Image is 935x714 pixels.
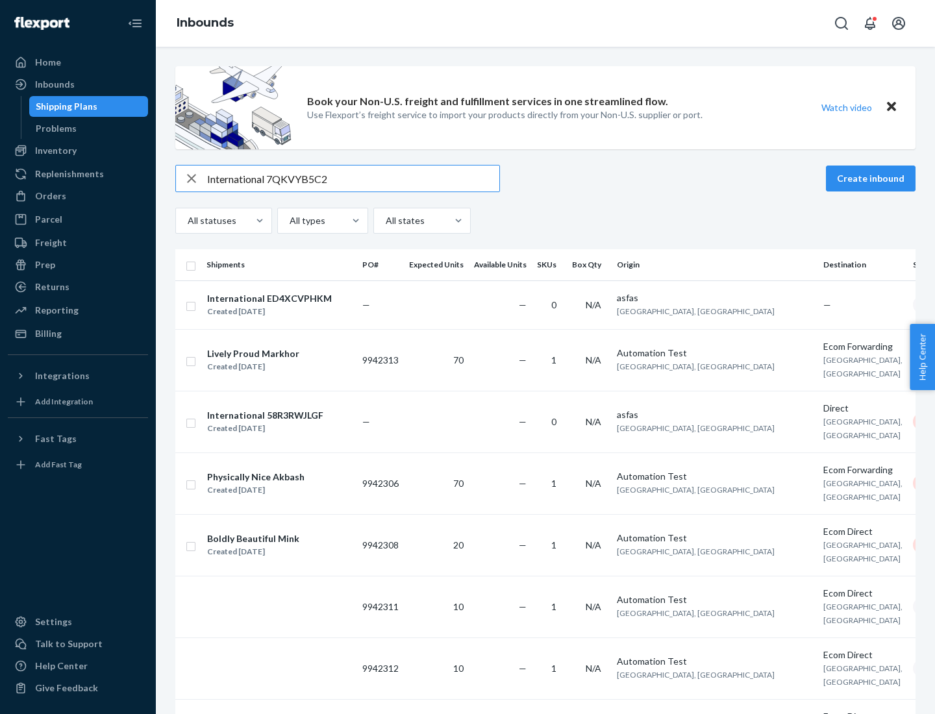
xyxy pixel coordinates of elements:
div: Give Feedback [35,682,98,695]
span: [GEOGRAPHIC_DATA], [GEOGRAPHIC_DATA] [617,547,775,556]
div: Created [DATE] [207,360,299,373]
img: Flexport logo [14,17,69,30]
div: Created [DATE] [207,484,305,497]
a: Billing [8,323,148,344]
span: — [823,299,831,310]
span: — [519,539,527,550]
a: Problems [29,118,149,139]
div: Ecom Direct [823,525,903,538]
th: PO# [357,249,404,280]
div: Prep [35,258,55,271]
span: [GEOGRAPHIC_DATA], [GEOGRAPHIC_DATA] [617,423,775,433]
div: Automation Test [617,532,813,545]
td: 9942311 [357,576,404,637]
span: 1 [551,601,556,612]
input: Search inbounds by name, destination, msku... [207,166,499,191]
button: Integrations [8,365,148,386]
span: — [362,416,370,427]
button: Give Feedback [8,678,148,698]
a: Prep [8,254,148,275]
a: Add Integration [8,391,148,412]
div: Created [DATE] [207,545,299,558]
div: Ecom Direct [823,587,903,600]
div: Problems [36,122,77,135]
div: Settings [35,615,72,628]
div: Returns [35,280,69,293]
div: Ecom Forwarding [823,463,903,476]
span: [GEOGRAPHIC_DATA], [GEOGRAPHIC_DATA] [617,306,775,316]
th: Expected Units [404,249,469,280]
span: 1 [551,478,556,489]
div: Automation Test [617,593,813,606]
input: All statuses [186,214,188,227]
span: [GEOGRAPHIC_DATA], [GEOGRAPHIC_DATA] [823,602,903,625]
div: Replenishments [35,167,104,180]
div: Add Integration [35,396,93,407]
a: Help Center [8,656,148,676]
span: N/A [586,601,601,612]
span: — [519,299,527,310]
span: — [519,663,527,674]
span: 20 [453,539,464,550]
a: Parcel [8,209,148,230]
span: 10 [453,601,464,612]
td: 9942313 [357,329,404,391]
span: 70 [453,354,464,365]
span: N/A [586,299,601,310]
button: Help Center [910,324,935,390]
span: [GEOGRAPHIC_DATA], [GEOGRAPHIC_DATA] [823,417,903,440]
p: Use Flexport’s freight service to import your products directly from your Non-U.S. supplier or port. [307,108,703,121]
span: [GEOGRAPHIC_DATA], [GEOGRAPHIC_DATA] [823,540,903,563]
div: Automation Test [617,470,813,483]
a: Add Fast Tag [8,454,148,475]
div: Shipping Plans [36,100,97,113]
span: 70 [453,478,464,489]
span: — [519,478,527,489]
span: N/A [586,539,601,550]
div: Physically Nice Akbash [207,471,305,484]
span: 0 [551,416,556,427]
button: Close Navigation [122,10,148,36]
span: [GEOGRAPHIC_DATA], [GEOGRAPHIC_DATA] [617,362,775,371]
ol: breadcrumbs [166,5,244,42]
th: Destination [818,249,908,280]
span: 1 [551,354,556,365]
div: Automation Test [617,347,813,360]
span: [GEOGRAPHIC_DATA], [GEOGRAPHIC_DATA] [823,663,903,687]
div: asfas [617,408,813,421]
th: Available Units [469,249,532,280]
div: Created [DATE] [207,422,323,435]
span: N/A [586,416,601,427]
button: Open Search Box [829,10,854,36]
div: Boldly Beautiful Mink [207,532,299,545]
a: Orders [8,186,148,206]
span: 1 [551,663,556,674]
span: N/A [586,478,601,489]
p: Book your Non-U.S. freight and fulfillment services in one streamlined flow. [307,94,668,109]
input: All types [288,214,290,227]
a: Inbounds [177,16,234,30]
div: Reporting [35,304,79,317]
span: — [519,416,527,427]
span: 1 [551,539,556,550]
span: — [362,299,370,310]
div: Orders [35,190,66,203]
a: Reporting [8,300,148,321]
button: Close [883,98,900,117]
span: [GEOGRAPHIC_DATA], [GEOGRAPHIC_DATA] [617,670,775,680]
a: Returns [8,277,148,297]
th: SKUs [532,249,567,280]
span: 0 [551,299,556,310]
div: Home [35,56,61,69]
div: Integrations [35,369,90,382]
div: Direct [823,402,903,415]
div: Parcel [35,213,62,226]
div: Add Fast Tag [35,459,82,470]
span: 10 [453,663,464,674]
th: Box Qty [567,249,612,280]
span: — [519,354,527,365]
a: Inventory [8,140,148,161]
span: — [519,601,527,612]
button: Fast Tags [8,428,148,449]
